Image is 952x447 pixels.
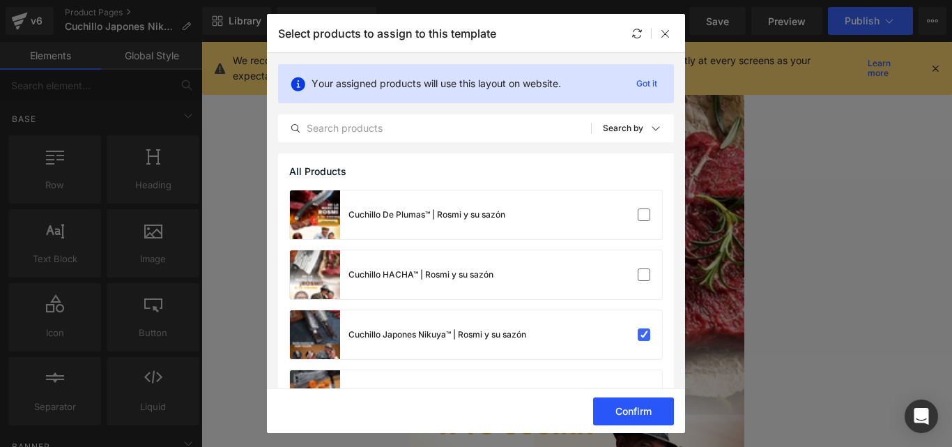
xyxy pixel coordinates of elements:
div: Cuchillo HACHA™ | Rosmi y su sazón [348,268,493,281]
p: Your assigned products will use this layout on website. [312,76,561,91]
a: product-img [290,190,340,239]
a: product-img [290,370,340,419]
a: product-img [290,250,340,299]
a: product-img [290,310,340,359]
div: Open Intercom Messenger [905,400,938,433]
p: Got it [631,75,663,92]
span: All Products [289,166,346,177]
div: Cuchillo Japones Nikuya™ | Rosmi y su sazón [348,328,526,341]
p: Select products to assign to this template [278,26,496,40]
button: Confirm [593,397,674,425]
input: Search products [279,120,591,137]
div: Cuchillo De Plumas™ | Rosmi y su sazón [348,209,505,221]
p: Search by [603,123,643,133]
